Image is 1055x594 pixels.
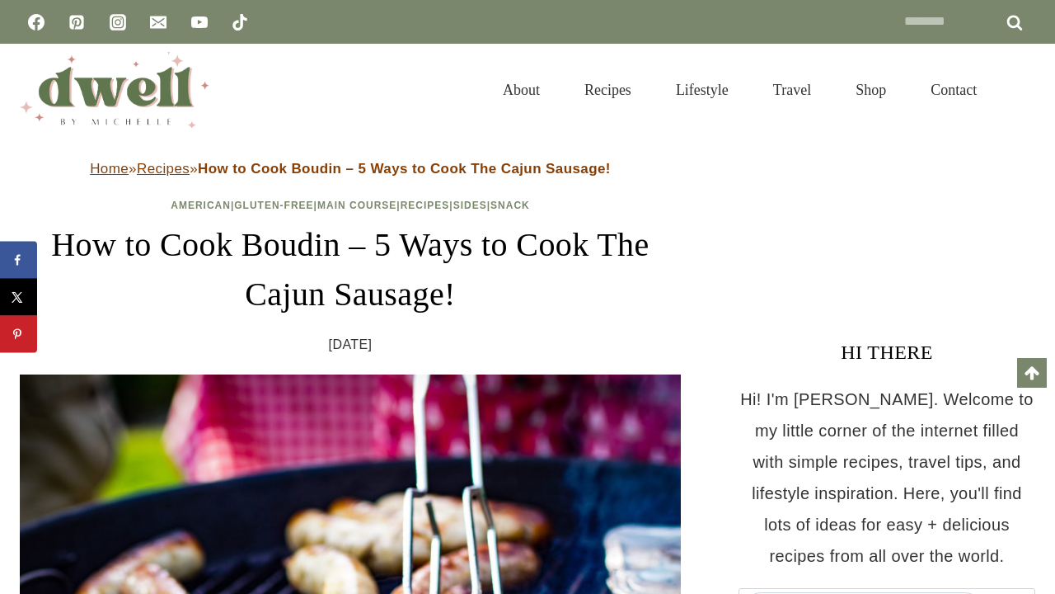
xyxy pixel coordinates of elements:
a: Travel [751,61,833,119]
a: Recipes [137,161,190,177]
a: Contact [908,61,999,119]
nav: Primary Navigation [481,61,999,119]
p: Hi! I'm [PERSON_NAME]. Welcome to my little corner of the internet filled with simple recipes, tr... [738,384,1035,572]
a: Snack [490,200,530,211]
a: Shop [833,61,908,119]
a: Recipes [562,61,654,119]
span: » » [90,161,611,177]
a: Sides [453,200,487,211]
a: Instagram [101,6,134,39]
img: DWELL by michelle [20,52,209,128]
a: Recipes [401,200,450,211]
a: Gluten-Free [234,200,313,211]
h3: HI THERE [738,337,1035,367]
a: Email [142,6,175,39]
a: Lifestyle [654,61,751,119]
strong: How to Cook Boudin – 5 Ways to Cook The Cajun Sausage! [198,161,611,177]
a: Pinterest [60,6,93,39]
time: [DATE] [329,332,373,357]
a: Home [90,161,129,177]
a: YouTube [183,6,216,39]
a: TikTok [223,6,256,39]
a: Main Course [317,200,396,211]
span: | | | | | [171,200,530,211]
a: American [171,200,231,211]
a: Scroll to top [1017,358,1047,388]
a: About [481,61,562,119]
button: View Search Form [1007,76,1035,104]
h1: How to Cook Boudin – 5 Ways to Cook The Cajun Sausage! [20,220,681,319]
a: Facebook [20,6,53,39]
